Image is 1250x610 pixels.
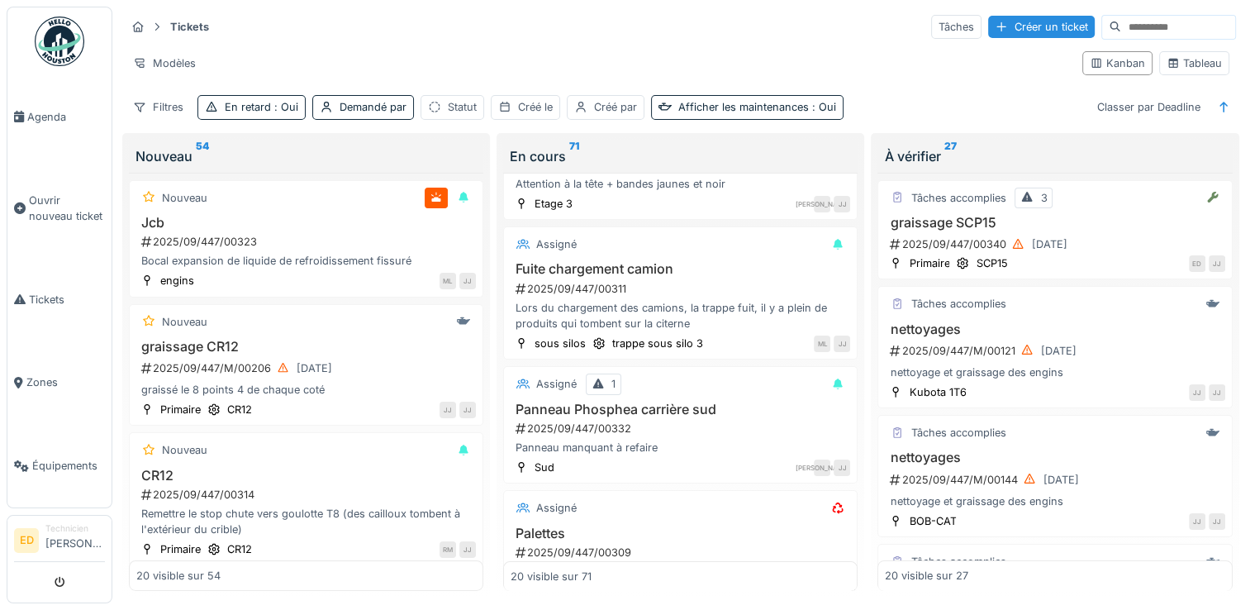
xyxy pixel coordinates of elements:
div: Panneau manquant à refaire [511,440,850,455]
div: [PERSON_NAME] [814,460,830,476]
div: Bocal expansion de liquide de refroidissement fissuré [136,253,476,269]
div: Créé le [518,99,553,115]
span: Agenda [27,109,105,125]
h3: graissage SCP15 [885,215,1224,231]
div: JJ [459,273,476,289]
div: Tâches accomplies [910,296,1005,312]
div: Demandé par [340,99,406,115]
h3: nettoyages [885,450,1224,465]
sup: 54 [196,146,209,166]
div: Primaire [160,402,201,417]
div: 2025/09/447/M/00144 [888,469,1224,490]
div: 1 [611,376,615,392]
div: [DATE] [297,360,332,376]
div: Assigné [536,500,577,516]
div: JJ [834,460,850,476]
div: Kanban [1090,55,1145,71]
div: Lors du chargement des camions, la trappe fuit, il y a plein de produits qui tombent sur la citerne [511,300,850,331]
div: Modèles [126,51,203,75]
div: Nouveau [135,146,477,166]
div: 20 visible sur 27 [885,568,968,584]
div: Statut [448,99,477,115]
div: Attention à la tête + bandes jaunes et noir [511,176,850,192]
div: 2025/09/447/00314 [140,487,476,503]
div: 2025/09/447/M/00206 [140,358,476,379]
span: : Oui [271,101,298,113]
div: Créer un ticket [988,16,1095,38]
span: : Oui [809,101,836,113]
div: 2025/09/447/00311 [514,281,850,297]
h3: CR12 [136,468,476,484]
div: trappe sous silo 3 [612,336,703,351]
li: [PERSON_NAME] [45,522,105,558]
div: Etage 3 [535,196,573,212]
span: Équipements [32,458,105,474]
a: ED Technicien[PERSON_NAME] [14,522,105,562]
div: 3 [1040,190,1047,206]
h3: nettoyages [885,322,1224,337]
div: CR12 [227,402,252,417]
div: sous silos [535,336,586,351]
a: Équipements [7,424,112,508]
a: Zones [7,341,112,425]
sup: 27 [943,146,956,166]
div: graissé le 8 points 4 de chaque coté [136,382,476,398]
div: Tableau [1167,55,1222,71]
div: ED [1189,255,1205,272]
div: Primaire [909,255,949,271]
div: Tâches accomplies [910,190,1005,206]
div: À vérifier [884,146,1225,166]
h3: Fuite chargement camion [511,261,850,277]
div: Filtres [126,95,191,119]
div: En retard [225,99,298,115]
a: Agenda [7,75,112,159]
div: JJ [440,402,456,418]
li: ED [14,528,39,553]
div: ML [814,336,830,352]
div: Afficher les maintenances [678,99,836,115]
div: [DATE] [1043,472,1078,488]
div: Tâches accomplies [910,554,1005,569]
div: [DATE] [1040,343,1076,359]
div: 20 visible sur 54 [136,568,221,584]
div: Remettre le stop chute vers goulotte T8 (des cailloux tombent à l'extérieur du crible) [136,506,476,537]
div: nettoyage et graissage des engins [885,493,1224,509]
div: CR12 [227,541,252,557]
div: Kubota 1T6 [909,384,966,400]
div: 2025/09/447/M/00121 [888,341,1224,361]
div: Technicien [45,522,105,535]
div: [DATE] [1031,236,1067,252]
div: 2025/09/447/00323 [140,234,476,250]
div: BOB-CAT [909,513,956,529]
sup: 71 [569,146,579,166]
div: 2025/09/447/00309 [514,545,850,560]
div: Nouveau [162,442,207,458]
div: 2025/09/447/00332 [514,421,850,436]
div: JJ [834,196,850,212]
div: Primaire [160,541,201,557]
div: JJ [1189,384,1205,401]
h3: Panneau Phosphea carrière sud [511,402,850,417]
strong: Tickets [164,19,216,35]
div: RM [440,541,456,558]
span: Zones [26,374,105,390]
div: JJ [1189,513,1205,530]
div: Tâches accomplies [910,425,1005,441]
div: JJ [1209,513,1225,530]
div: Tâches [931,15,981,39]
div: JJ [459,402,476,418]
h3: graissage CR12 [136,339,476,355]
div: Sud [535,460,554,475]
span: Tickets [29,292,105,307]
div: Assigné [536,376,577,392]
div: 2025/09/447/00340 [888,234,1224,255]
div: nettoyage et graissage des engins [885,365,1224,380]
h3: Palettes [511,526,850,541]
div: [PERSON_NAME] [814,196,830,212]
div: JJ [1209,255,1225,272]
div: JJ [834,336,850,352]
div: Créé par [594,99,637,115]
div: Classer par Deadline [1090,95,1208,119]
div: SCP15 [976,255,1007,271]
div: 20 visible sur 71 [511,568,592,584]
